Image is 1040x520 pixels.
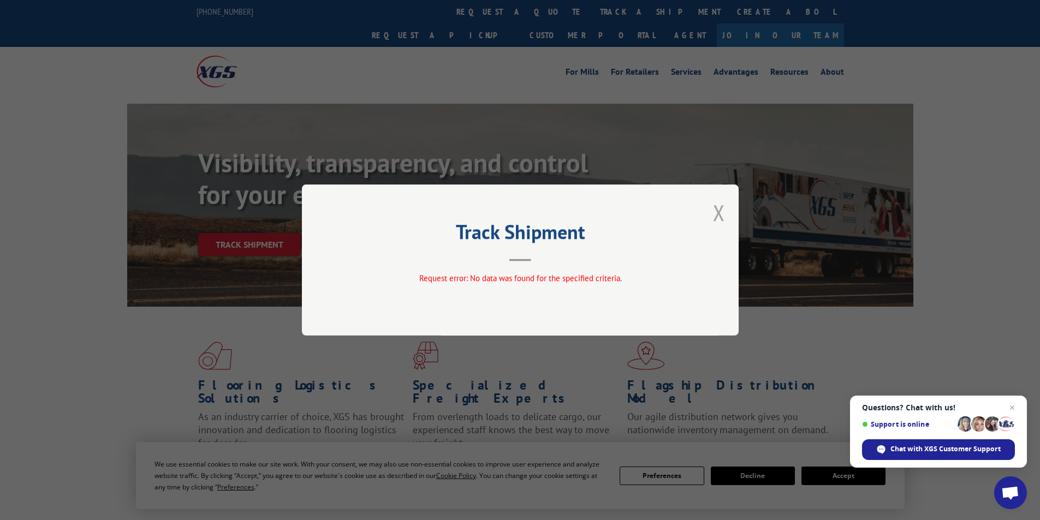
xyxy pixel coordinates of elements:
[1006,401,1019,414] span: Close chat
[862,439,1015,460] div: Chat with XGS Customer Support
[890,444,1001,454] span: Chat with XGS Customer Support
[419,273,621,283] span: Request error: No data was found for the specified criteria.
[862,403,1015,412] span: Questions? Chat with us!
[356,224,684,245] h2: Track Shipment
[713,198,725,227] button: Close modal
[994,476,1027,509] div: Open chat
[862,420,954,428] span: Support is online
